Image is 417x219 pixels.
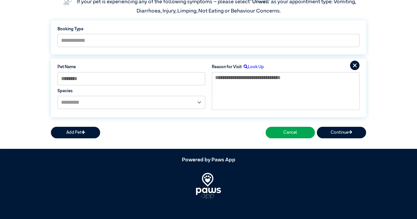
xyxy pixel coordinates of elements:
[51,157,366,163] h5: Powered by Paws App
[57,64,205,70] label: Pet Name
[196,173,221,199] img: PawsApp
[242,64,264,70] label: Look Up
[57,88,205,94] label: Species
[51,127,100,138] button: Add Pet
[317,127,366,138] button: Continue
[57,26,360,32] label: Booking Type
[266,127,315,138] button: Cancel
[212,64,242,70] label: Reason for Visit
